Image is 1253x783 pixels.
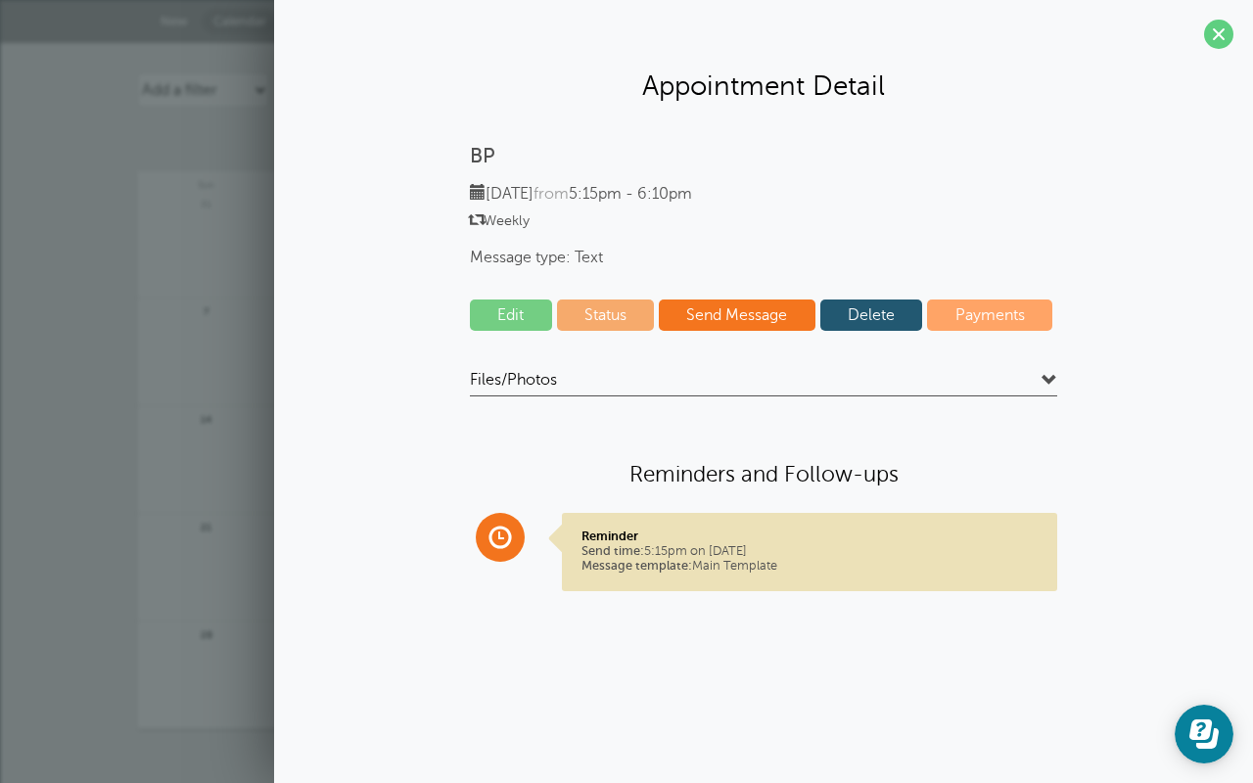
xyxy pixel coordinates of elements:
[470,185,692,203] span: [DATE] 5:15pm - 6:10pm
[581,559,692,573] span: Message template:
[198,196,215,210] span: 31
[534,185,569,203] span: from
[820,299,923,331] a: Delete
[198,626,215,641] span: 28
[470,144,1057,168] p: BP
[581,529,1038,575] p: 5:15pm on [DATE] Main Template
[581,529,638,543] strong: Reminder
[1175,705,1233,763] iframe: Resource center
[161,14,188,28] span: New
[137,759,1116,781] p: Want a ?
[659,299,815,331] a: Send Message
[557,299,655,331] a: Status
[581,544,644,558] span: Send time:
[470,249,1057,267] span: Message type: Text
[198,303,215,318] span: 7
[470,460,1057,488] h4: Reminders and Follow-ups
[470,299,552,331] a: Edit
[294,69,1233,103] h2: Appointment Detail
[198,411,215,426] span: 14
[927,299,1052,331] a: Payments
[198,519,215,533] span: 21
[470,211,1057,229] span: Weekly
[470,370,557,390] span: Files/Photos
[213,14,266,28] span: Calendar
[202,9,278,34] a: Calendar
[137,171,276,191] span: Sun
